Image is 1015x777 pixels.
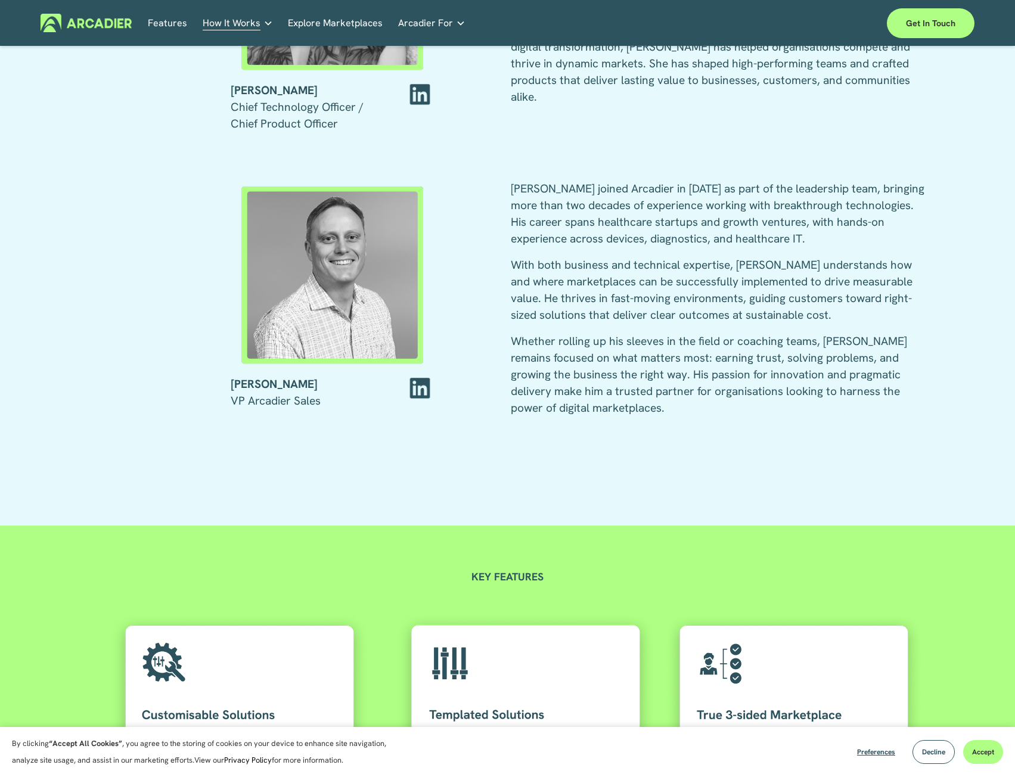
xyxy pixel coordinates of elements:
[203,14,273,32] a: folder dropdown
[224,755,272,765] a: Privacy Policy
[231,376,434,409] p: VP Arcadier Sales
[231,83,318,98] strong: [PERSON_NAME]
[511,333,924,417] p: Whether rolling up his sleeves in the field or coaching teams, [PERSON_NAME] remains focused on w...
[203,15,260,32] span: How It Works
[231,377,318,391] strong: [PERSON_NAME]
[511,257,924,324] p: With both business and technical expertise, [PERSON_NAME] understands how and where marketplaces ...
[912,740,955,764] button: Decline
[922,747,945,757] span: Decline
[41,14,132,32] img: Arcadier
[148,14,187,32] a: Features
[848,740,904,764] button: Preferences
[857,747,895,757] span: Preferences
[288,14,383,32] a: Explore Marketplaces
[49,738,122,748] strong: “Accept All Cookies”
[511,22,924,105] p: With global experience spanning growth strategies, platform re-architecture, and digital transfor...
[231,82,434,132] p: Chief Technology Officer / Chief Product Officer
[398,14,465,32] a: folder dropdown
[471,570,544,583] strong: KEY FEATURES
[887,8,974,38] a: Get in touch
[398,15,453,32] span: Arcadier For
[511,181,924,247] p: [PERSON_NAME] joined Arcadier in [DATE] as part of the leadership team, bringing more than two de...
[955,720,1015,777] iframe: Chat Widget
[12,735,399,769] p: By clicking , you agree to the storing of cookies on your device to enhance site navigation, anal...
